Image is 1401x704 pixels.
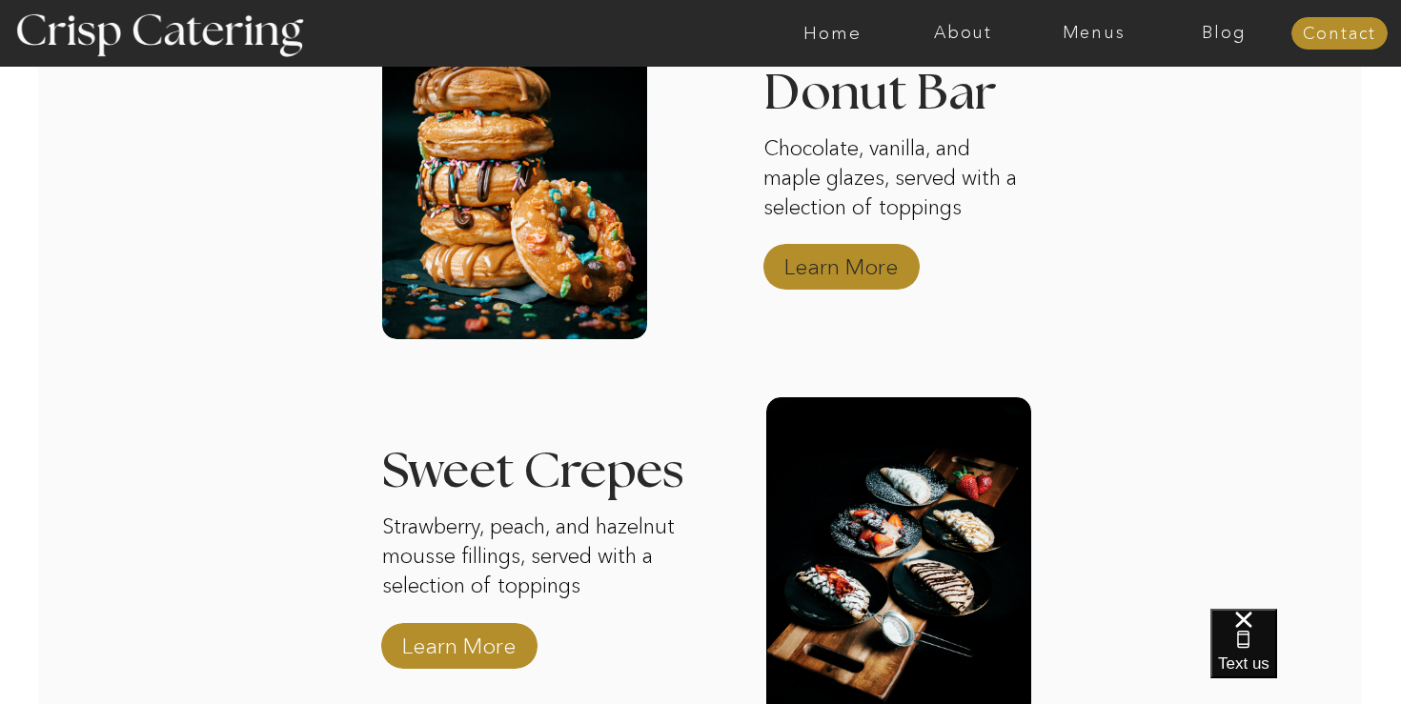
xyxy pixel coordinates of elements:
[1159,24,1289,43] a: Blog
[382,447,733,496] h3: Sweet Crepes
[898,24,1028,43] a: About
[382,513,695,604] p: Strawberry, peach, and hazelnut mousse fillings, served with a selection of toppings
[778,234,904,290] a: Learn More
[763,134,1028,226] p: Chocolate, vanilla, and maple glazes, served with a selection of toppings
[396,613,522,669] a: Learn More
[767,24,898,43] a: Home
[1291,25,1388,44] a: Contact
[1028,24,1159,43] a: Menus
[1210,609,1401,704] iframe: podium webchat widget bubble
[763,69,1094,126] h3: Donut Bar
